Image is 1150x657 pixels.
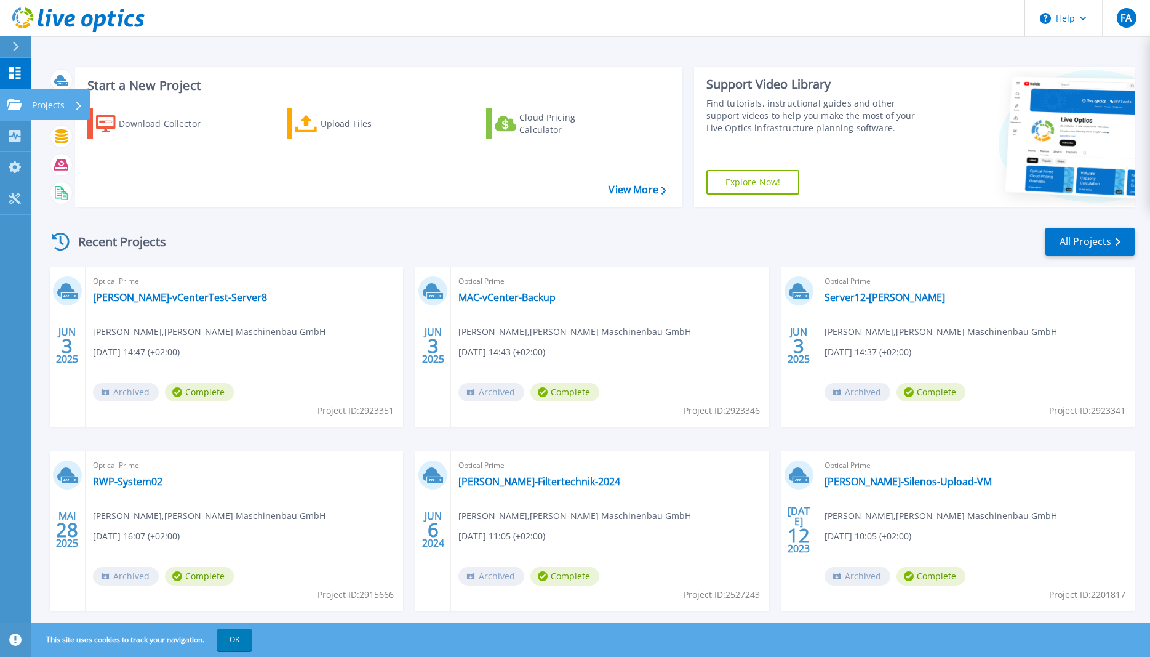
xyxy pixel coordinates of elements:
span: Optical Prime [93,275,396,288]
span: [PERSON_NAME] , [PERSON_NAME] Maschinenbau GmbH [93,325,325,339]
span: This site uses cookies to track your navigation. [34,629,252,651]
span: Complete [165,383,234,401]
span: Archived [825,567,890,586]
span: Project ID: 2527243 [684,588,760,602]
span: [DATE] 11:05 (+02:00) [458,530,545,543]
span: 3 [428,341,439,351]
button: OK [217,629,252,651]
span: [DATE] 16:07 (+02:00) [93,530,180,543]
a: [PERSON_NAME]-Filtertechnik-2024 [458,475,620,488]
span: Archived [458,567,524,586]
a: Download Collector [87,108,225,139]
span: [DATE] 10:05 (+02:00) [825,530,911,543]
p: Projects [32,89,65,121]
a: [PERSON_NAME]-vCenterTest-Server8 [93,291,267,304]
span: Archived [825,383,890,401]
div: Cloud Pricing Calculator [519,111,618,136]
div: Recent Projects [47,227,183,257]
a: MAC-vCenter-Backup [458,291,556,304]
span: Complete [530,383,599,401]
span: Project ID: 2923341 [1049,404,1125,417]
a: All Projects [1045,228,1135,256]
div: Download Collector [119,111,217,136]
span: [PERSON_NAME] , [PERSON_NAME] Maschinenbau GmbH [93,509,325,523]
div: Support Video Library [706,76,931,92]
div: JUN 2025 [787,323,810,368]
div: JUN 2024 [421,507,445,552]
a: Explore Now! [706,170,800,195]
span: Archived [93,567,159,586]
a: [PERSON_NAME]-Silenos-Upload-VM [825,475,992,488]
span: Project ID: 2201817 [1049,588,1125,602]
span: Archived [93,383,159,401]
span: Complete [896,383,965,401]
div: JUN 2025 [55,323,79,368]
span: [DATE] 14:37 (+02:00) [825,345,911,359]
span: [PERSON_NAME] , [PERSON_NAME] Maschinenbau GmbH [458,509,691,523]
span: Project ID: 2915666 [317,588,394,602]
span: 6 [428,525,439,535]
span: Complete [530,567,599,586]
div: [DATE] 2023 [787,507,810,552]
span: [PERSON_NAME] , [PERSON_NAME] Maschinenbau GmbH [825,509,1057,523]
span: 3 [793,341,804,351]
span: 12 [788,530,810,541]
span: FA [1120,13,1132,23]
a: RWP-System02 [93,475,162,488]
a: Upload Files [287,108,424,139]
span: Optical Prime [825,275,1127,288]
a: Cloud Pricing Calculator [486,108,623,139]
span: Complete [896,567,965,586]
span: Optical Prime [825,459,1127,472]
span: Optical Prime [458,459,761,472]
div: JUN 2025 [421,323,445,368]
span: Optical Prime [93,459,396,472]
span: Project ID: 2923346 [684,404,760,417]
span: [DATE] 14:47 (+02:00) [93,345,180,359]
div: Find tutorials, instructional guides and other support videos to help you make the most of your L... [706,97,931,134]
span: Project ID: 2923351 [317,404,394,417]
span: Complete [165,567,234,586]
span: Optical Prime [458,275,761,288]
span: Archived [458,383,524,401]
span: 28 [56,525,78,535]
div: MAI 2025 [55,507,79,552]
span: 3 [62,341,73,351]
span: [PERSON_NAME] , [PERSON_NAME] Maschinenbau GmbH [825,325,1057,339]
span: [PERSON_NAME] , [PERSON_NAME] Maschinenbau GmbH [458,325,691,339]
h3: Start a New Project [87,79,666,92]
a: View More [609,184,666,196]
a: Server12-[PERSON_NAME] [825,291,945,304]
div: Upload Files [321,111,419,136]
span: [DATE] 14:43 (+02:00) [458,345,545,359]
